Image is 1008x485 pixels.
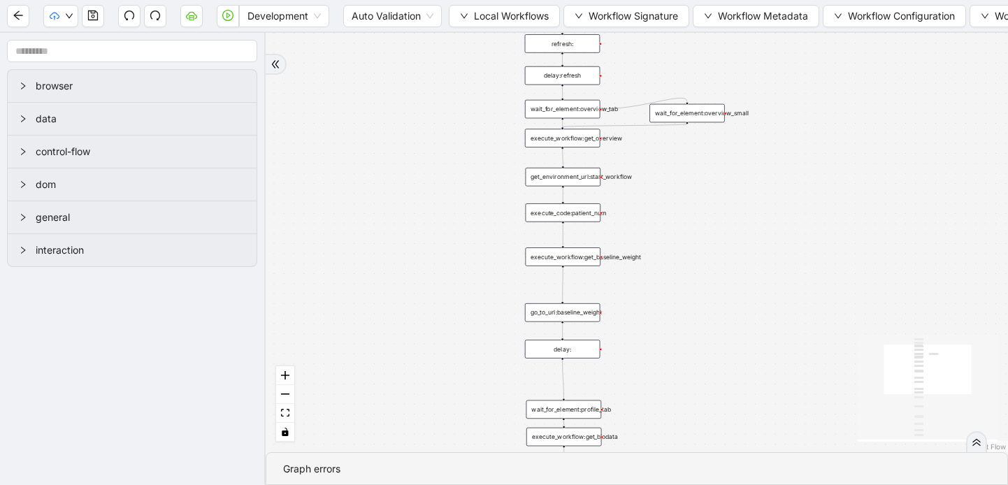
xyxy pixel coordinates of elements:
[43,5,78,27] button: cloud-uploaddown
[144,5,166,27] button: redo
[8,234,257,266] div: interaction
[36,243,245,258] span: interaction
[36,144,245,159] span: control-flow
[981,12,989,20] span: down
[834,12,842,20] span: down
[474,8,549,24] span: Local Workflows
[247,6,321,27] span: Development
[525,100,600,119] div: wait_for_element:overview_tab
[87,10,99,21] span: save
[217,5,239,27] button: play-circle
[460,12,468,20] span: down
[526,168,601,187] div: get_environment_url:start_workflow
[186,10,197,21] span: cloud-server
[563,360,564,398] g: Edge from delay: to wait_for_element:profile_tab
[525,247,600,266] div: execute_workflow:get_baseline_weight
[575,12,583,20] span: down
[19,115,27,123] span: right
[525,129,600,147] div: execute_workflow:get_overview
[525,66,600,85] div: delay:refresh
[65,12,73,20] span: down
[36,177,245,192] span: dom
[19,147,27,156] span: right
[8,103,257,135] div: data
[13,10,24,21] span: arrow-left
[972,437,981,447] span: double-right
[283,461,991,477] div: Graph errors
[693,5,819,27] button: downWorkflow Metadata
[8,70,257,102] div: browser
[8,201,257,233] div: general
[526,428,602,447] div: execute_workflow:get_biodata
[222,10,233,21] span: play-circle
[649,104,725,123] div: wait_for_element:overview_small
[82,5,104,27] button: save
[19,246,27,254] span: right
[276,366,294,385] button: zoom in
[276,385,294,404] button: zoom out
[276,404,294,423] button: fit view
[19,180,27,189] span: right
[704,12,712,20] span: down
[271,59,280,69] span: double-right
[352,6,433,27] span: Auto Validation
[525,34,600,53] div: refresh:
[7,5,29,27] button: arrow-left
[124,10,135,21] span: undo
[449,5,560,27] button: downLocal Workflows
[276,423,294,442] button: toggle interactivity
[8,168,257,201] div: dom
[526,400,602,419] div: wait_for_element:profile_tab
[525,303,600,322] div: go_to_url:baseline_weight
[970,442,1006,451] a: React Flow attribution
[525,340,600,359] div: delay:
[602,98,687,109] g: Edge from wait_for_element:overview_tab to wait_for_element:overview_small
[526,203,601,222] div: execute_code:patient_num
[180,5,203,27] button: cloud-server
[589,8,678,24] span: Workflow Signature
[563,124,687,127] g: Edge from wait_for_element:overview_small to execute_workflow:get_overview
[8,136,257,168] div: control-flow
[19,213,27,222] span: right
[50,11,59,21] span: cloud-upload
[563,5,689,27] button: downWorkflow Signature
[118,5,141,27] button: undo
[823,5,966,27] button: downWorkflow Configuration
[563,149,563,166] g: Edge from execute_workflow:get_overview to get_environment_url:start_workflow
[36,78,245,94] span: browser
[718,8,808,24] span: Workflow Metadata
[36,210,245,225] span: general
[150,10,161,21] span: redo
[19,82,27,90] span: right
[36,111,245,126] span: data
[848,8,955,24] span: Workflow Configuration
[563,268,563,301] g: Edge from execute_workflow:get_baseline_weight to go_to_url:baseline_weight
